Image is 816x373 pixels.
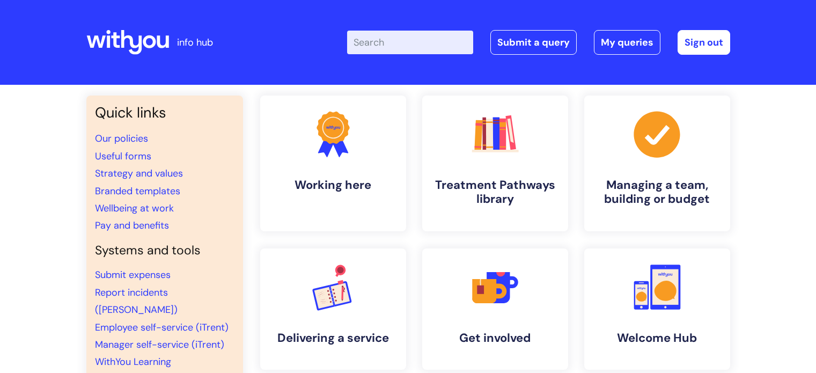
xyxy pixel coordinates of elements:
h4: Working here [269,178,398,192]
h4: Managing a team, building or budget [593,178,722,207]
a: Manager self-service (iTrent) [95,338,224,351]
a: WithYou Learning [95,355,171,368]
a: Delivering a service [260,248,406,370]
a: Our policies [95,132,148,145]
h4: Systems and tools [95,243,234,258]
a: Treatment Pathways library [422,96,568,231]
a: Get involved [422,248,568,370]
h3: Quick links [95,104,234,121]
a: Pay and benefits [95,219,169,232]
a: Submit expenses [95,268,171,281]
p: info hub [177,34,213,51]
a: Sign out [678,30,730,55]
div: | - [347,30,730,55]
a: Welcome Hub [584,248,730,370]
a: Working here [260,96,406,231]
h4: Delivering a service [269,331,398,345]
a: Report incidents ([PERSON_NAME]) [95,286,178,316]
input: Search [347,31,473,54]
a: My queries [594,30,660,55]
h4: Get involved [431,331,560,345]
a: Useful forms [95,150,151,163]
a: Branded templates [95,185,180,198]
a: Strategy and values [95,167,183,180]
a: Employee self-service (iTrent) [95,321,229,334]
a: Submit a query [490,30,577,55]
h4: Welcome Hub [593,331,722,345]
h4: Treatment Pathways library [431,178,560,207]
a: Wellbeing at work [95,202,174,215]
a: Managing a team, building or budget [584,96,730,231]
